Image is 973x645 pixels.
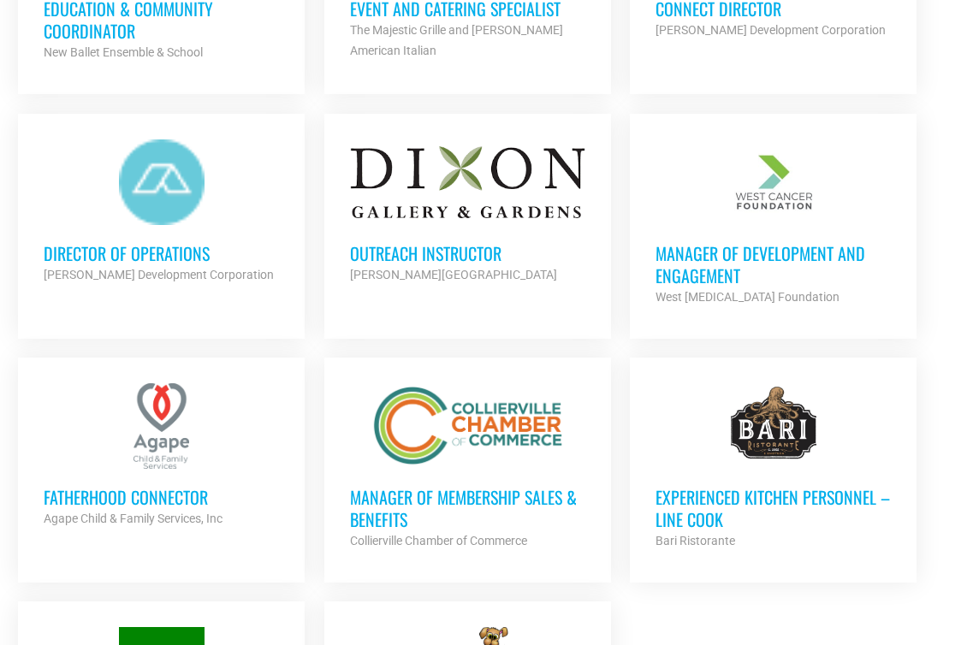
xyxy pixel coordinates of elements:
[630,358,917,577] a: Experienced Kitchen Personnel – Line Cook Bari Ristorante
[350,242,585,264] h3: Outreach Instructor
[656,242,891,287] h3: Manager of Development and Engagement
[630,114,917,333] a: Manager of Development and Engagement West [MEDICAL_DATA] Foundation
[44,268,274,281] strong: [PERSON_NAME] Development Corporation
[656,290,840,304] strong: West [MEDICAL_DATA] Foundation
[656,534,735,547] strong: Bari Ristorante
[44,45,203,59] strong: New Ballet Ensemble & School
[18,358,305,554] a: Fatherhood Connector Agape Child & Family Services, Inc
[18,114,305,311] a: Director of Operations [PERSON_NAME] Development Corporation
[350,486,585,530] h3: Manager of Membership Sales & Benefits
[44,242,279,264] h3: Director of Operations
[350,534,527,547] strong: Collierville Chamber of Commerce
[44,512,222,525] strong: Agape Child & Family Services, Inc
[656,486,891,530] h3: Experienced Kitchen Personnel – Line Cook
[324,358,611,577] a: Manager of Membership Sales & Benefits Collierville Chamber of Commerce
[350,23,563,57] strong: The Majestic Grille and [PERSON_NAME] American Italian
[44,486,279,508] h3: Fatherhood Connector
[324,114,611,311] a: Outreach Instructor [PERSON_NAME][GEOGRAPHIC_DATA]
[656,23,886,37] strong: [PERSON_NAME] Development Corporation
[350,268,557,281] strong: [PERSON_NAME][GEOGRAPHIC_DATA]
